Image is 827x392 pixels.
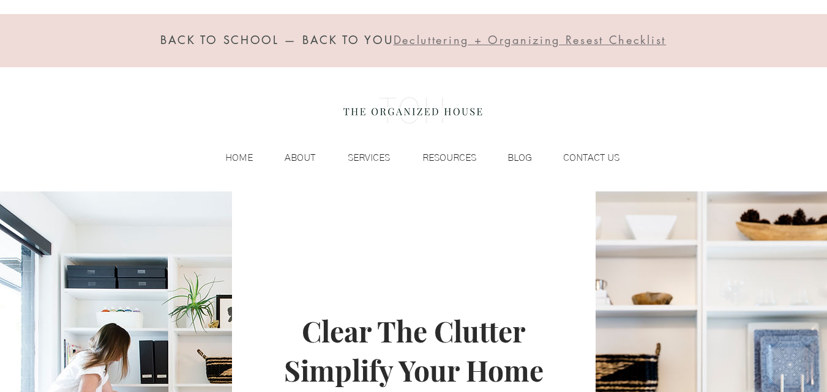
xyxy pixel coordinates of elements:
[557,149,626,167] p: CONTACT US
[338,86,488,135] img: the organized house
[200,149,259,167] a: HOME
[396,149,482,167] a: RESOURCES
[501,149,538,167] p: BLOG
[200,149,626,167] nav: Site
[259,149,321,167] a: ABOUT
[482,149,538,167] a: BLOG
[416,149,482,167] p: RESOURCES
[219,149,259,167] p: HOME
[160,32,394,47] span: BACK TO SCHOOL — BACK TO YOU
[321,149,396,167] a: SERVICES
[279,149,321,167] p: ABOUT
[538,149,626,167] a: CONTACT US
[394,32,666,47] span: Decluttering + Organizing Resest Checklist
[342,149,396,167] p: SERVICES
[394,35,666,46] a: Decluttering + Organizing Resest Checklist
[284,312,544,389] span: Clear The Clutter Simplify Your Home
